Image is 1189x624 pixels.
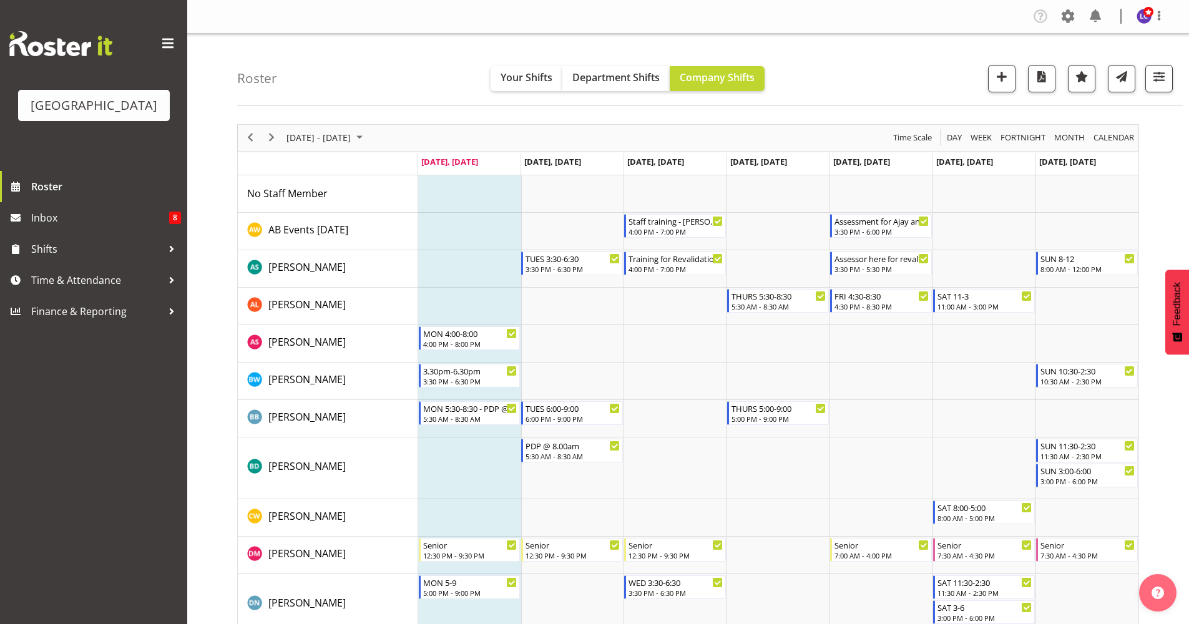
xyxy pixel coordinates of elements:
[31,177,181,196] span: Roster
[1039,156,1096,167] span: [DATE], [DATE]
[834,252,929,265] div: Assessor here for revalidation
[1040,451,1135,461] div: 11:30 AM - 2:30 PM
[732,290,826,302] div: THURS 5:30-8:30
[937,588,1032,598] div: 11:30 AM - 2:30 PM
[732,301,826,311] div: 5:30 AM - 8:30 AM
[526,414,620,424] div: 6:00 PM - 9:00 PM
[1040,464,1135,477] div: SUN 3:00-6:00
[629,264,723,274] div: 4:00 PM - 7:00 PM
[238,325,418,363] td: Alex Sansom resource
[526,439,620,452] div: PDP @ 8.00am
[237,71,277,85] h4: Roster
[419,364,521,388] div: Ben Wyatt"s event - 3.30pm-6.30pm Begin From Monday, October 6, 2025 at 3:30:00 PM GMT+13:00 Ends...
[31,271,162,290] span: Time & Attendance
[680,71,755,84] span: Company Shifts
[423,550,517,560] div: 12:30 PM - 9:30 PM
[933,600,1035,624] div: Drew Nielsen"s event - SAT 3-6 Begin From Saturday, October 11, 2025 at 3:00:00 PM GMT+13:00 Ends...
[525,156,582,167] span: [DATE], [DATE]
[526,252,620,265] div: TUES 3:30-6:30
[247,186,328,201] a: No Staff Member
[1036,251,1138,275] div: Ajay Smith"s event - SUN 8-12 Begin From Sunday, October 12, 2025 at 8:00:00 AM GMT+13:00 Ends At...
[169,212,181,224] span: 8
[285,130,352,145] span: [DATE] - [DATE]
[945,130,964,145] button: Timeline Day
[629,215,723,227] div: Staff training - [PERSON_NAME] and [PERSON_NAME]
[1036,538,1138,562] div: Devon Morris-Brown"s event - Senior Begin From Sunday, October 12, 2025 at 7:30:00 AM GMT+13:00 E...
[268,509,346,524] a: [PERSON_NAME]
[1092,130,1137,145] button: Month
[268,547,346,560] span: [PERSON_NAME]
[933,575,1035,599] div: Drew Nielsen"s event - SAT 11:30-2:30 Begin From Saturday, October 11, 2025 at 11:30:00 AM GMT+13...
[999,130,1047,145] span: Fortnight
[1040,376,1135,386] div: 10:30 AM - 2:30 PM
[268,459,346,473] span: [PERSON_NAME]
[423,364,517,377] div: 3.30pm-6.30pm
[1165,270,1189,354] button: Feedback - Show survey
[421,156,478,167] span: [DATE], [DATE]
[1040,264,1135,274] div: 8:00 AM - 12:00 PM
[263,130,280,145] button: Next
[501,71,552,84] span: Your Shifts
[999,130,1048,145] button: Fortnight
[238,363,418,400] td: Ben Wyatt resource
[521,538,623,562] div: Devon Morris-Brown"s event - Senior Begin From Tuesday, October 7, 2025 at 12:30:00 PM GMT+13:00 ...
[624,538,726,562] div: Devon Morris-Brown"s event - Senior Begin From Wednesday, October 8, 2025 at 12:30:00 PM GMT+13:0...
[268,373,346,386] span: [PERSON_NAME]
[627,156,684,167] span: [DATE], [DATE]
[238,400,418,437] td: Bradley Barton resource
[423,539,517,551] div: Senior
[937,513,1032,523] div: 8:00 AM - 5:00 PM
[834,301,929,311] div: 4:30 PM - 8:30 PM
[9,31,112,56] img: Rosterit website logo
[238,537,418,574] td: Devon Morris-Brown resource
[1052,130,1087,145] button: Timeline Month
[268,223,348,236] span: AB Events [DATE]
[892,130,933,145] span: Time Scale
[937,613,1032,623] div: 3:00 PM - 6:00 PM
[937,576,1032,588] div: SAT 11:30-2:30
[268,335,346,349] span: [PERSON_NAME]
[624,575,726,599] div: Drew Nielsen"s event - WED 3:30-6:30 Begin From Wednesday, October 8, 2025 at 3:30:00 PM GMT+13:0...
[31,208,169,227] span: Inbox
[423,414,517,424] div: 5:30 AM - 8:30 AM
[526,402,620,414] div: TUES 6:00-9:00
[936,156,993,167] span: [DATE], [DATE]
[937,301,1032,311] div: 11:00 AM - 3:00 PM
[238,288,418,325] td: Alex Laverty resource
[268,260,346,274] span: [PERSON_NAME]
[419,538,521,562] div: Devon Morris-Brown"s event - Senior Begin From Monday, October 6, 2025 at 12:30:00 PM GMT+13:00 E...
[423,339,517,349] div: 4:00 PM - 8:00 PM
[834,539,929,551] div: Senior
[419,401,521,425] div: Bradley Barton"s event - MON 5:30-8:30 - PDP @ 8.00am Begin From Monday, October 6, 2025 at 5:30:...
[830,289,932,313] div: Alex Laverty"s event - FRI 4:30-8:30 Begin From Friday, October 10, 2025 at 4:30:00 PM GMT+13:00 ...
[830,538,932,562] div: Devon Morris-Brown"s event - Senior Begin From Friday, October 10, 2025 at 7:00:00 AM GMT+13:00 E...
[282,125,370,151] div: October 06 - 12, 2025
[1040,252,1135,265] div: SUN 8-12
[1040,364,1135,377] div: SUN 10:30-2:30
[969,130,993,145] span: Week
[834,290,929,302] div: FRI 4:30-8:30
[624,251,726,275] div: Ajay Smith"s event - Training for Revalidation with Felix Begin From Wednesday, October 8, 2025 a...
[732,414,826,424] div: 5:00 PM - 9:00 PM
[423,376,517,386] div: 3:30 PM - 6:30 PM
[268,298,346,311] span: [PERSON_NAME]
[423,402,517,414] div: MON 5:30-8:30 - PDP @ 8.00am
[629,227,723,236] div: 4:00 PM - 7:00 PM
[937,550,1032,560] div: 7:30 AM - 4:30 PM
[732,402,826,414] div: THURS 5:00-9:00
[937,601,1032,613] div: SAT 3-6
[933,500,1035,524] div: Cain Wilson"s event - SAT 8:00-5:00 Begin From Saturday, October 11, 2025 at 8:00:00 AM GMT+13:00...
[1092,130,1135,145] span: calendar
[419,326,521,350] div: Alex Sansom"s event - MON 4:00-8:00 Begin From Monday, October 6, 2025 at 4:00:00 PM GMT+13:00 En...
[1137,9,1152,24] img: laurie-cook11580.jpg
[268,260,346,275] a: [PERSON_NAME]
[238,213,418,250] td: AB Events today resource
[268,409,346,424] a: [PERSON_NAME]
[629,539,723,551] div: Senior
[285,130,368,145] button: October 2025
[268,372,346,387] a: [PERSON_NAME]
[1172,282,1183,326] span: Feedback
[242,130,259,145] button: Previous
[562,66,670,91] button: Department Shifts
[240,125,261,151] div: previous period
